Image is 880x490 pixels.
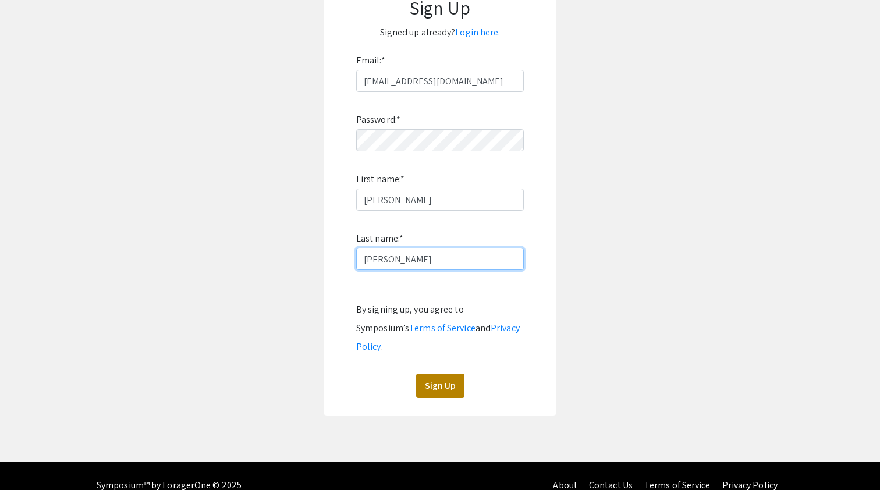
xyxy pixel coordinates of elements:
label: First name: [356,170,404,189]
p: Signed up already? [335,23,545,42]
label: Email: [356,51,385,70]
a: Terms of Service [409,322,476,334]
iframe: Chat [9,438,49,481]
label: Last name: [356,229,403,248]
a: Login here. [455,26,500,38]
a: Privacy Policy [356,322,520,353]
label: Password: [356,111,400,129]
div: By signing up, you agree to Symposium’s and . [356,300,524,356]
button: Sign Up [416,374,464,398]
